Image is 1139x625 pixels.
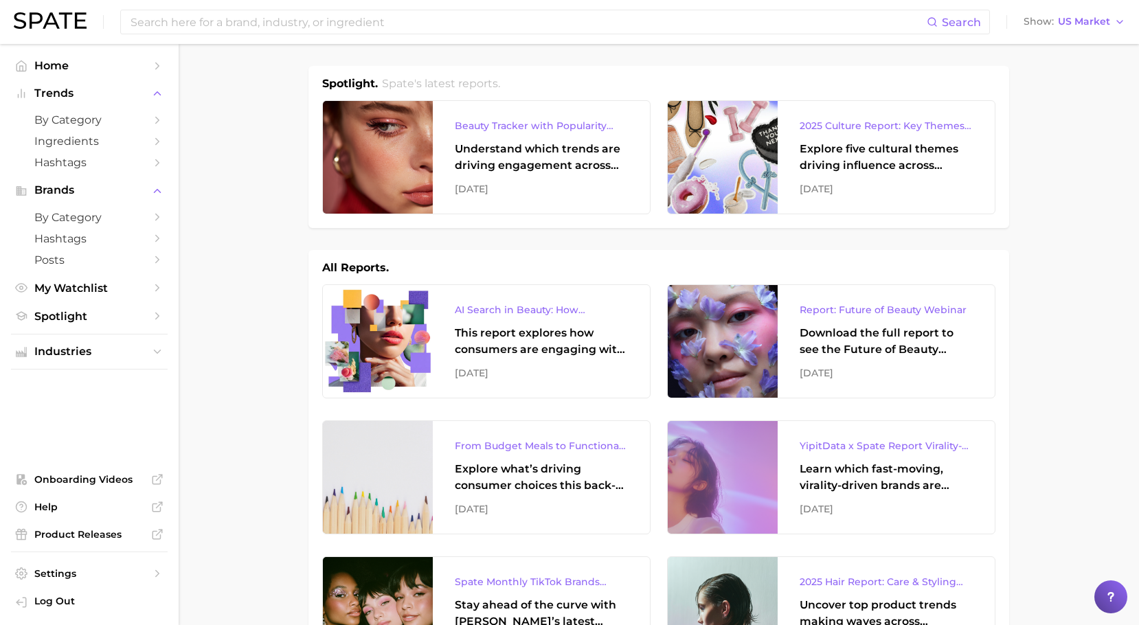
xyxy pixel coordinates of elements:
a: 2025 Culture Report: Key Themes That Are Shaping Consumer DemandExplore five cultural themes driv... [667,100,995,214]
div: [DATE] [800,501,973,517]
span: Spotlight [34,310,144,323]
div: Spate Monthly TikTok Brands Tracker [455,573,628,590]
a: Onboarding Videos [11,469,168,490]
div: [DATE] [800,181,973,197]
span: Posts [34,253,144,266]
h2: Spate's latest reports. [382,76,500,92]
div: [DATE] [455,181,628,197]
span: Trends [34,87,144,100]
div: Report: Future of Beauty Webinar [800,302,973,318]
span: Search [942,16,981,29]
button: Industries [11,341,168,362]
span: Show [1024,18,1054,25]
div: [DATE] [455,365,628,381]
div: [DATE] [800,365,973,381]
a: From Budget Meals to Functional Snacks: Food & Beverage Trends Shaping Consumer Behavior This Sch... [322,420,651,534]
a: by Category [11,109,168,130]
a: My Watchlist [11,277,168,299]
div: Download the full report to see the Future of Beauty trends we unpacked during the webinar. [800,325,973,358]
span: Product Releases [34,528,144,541]
button: Brands [11,180,168,201]
span: Log Out [34,595,157,607]
div: 2025 Hair Report: Care & Styling Products [800,573,973,590]
span: Home [34,59,144,72]
h1: All Reports. [322,260,389,276]
a: Hashtags [11,152,168,173]
a: Product Releases [11,524,168,545]
div: YipitData x Spate Report Virality-Driven Brands Are Taking a Slice of the Beauty Pie [800,437,973,454]
h1: Spotlight. [322,76,378,92]
button: ShowUS Market [1020,13,1129,31]
a: Ingredients [11,130,168,152]
a: AI Search in Beauty: How Consumers Are Using ChatGPT vs. Google SearchThis report explores how co... [322,284,651,398]
div: 2025 Culture Report: Key Themes That Are Shaping Consumer Demand [800,117,973,134]
div: Understand which trends are driving engagement across platforms in the skin, hair, makeup, and fr... [455,141,628,174]
input: Search here for a brand, industry, or ingredient [129,10,927,34]
a: Posts [11,249,168,271]
span: Ingredients [34,135,144,148]
a: Log out. Currently logged in with e-mail olivia.rosenfeld@sephora.com. [11,591,168,614]
a: Home [11,55,168,76]
button: Trends [11,83,168,104]
a: Help [11,497,168,517]
span: Industries [34,345,144,358]
a: by Category [11,207,168,228]
div: From Budget Meals to Functional Snacks: Food & Beverage Trends Shaping Consumer Behavior This Sch... [455,437,628,454]
div: [DATE] [455,501,628,517]
span: Hashtags [34,232,144,245]
a: YipitData x Spate Report Virality-Driven Brands Are Taking a Slice of the Beauty PieLearn which f... [667,420,995,534]
span: by Category [34,211,144,224]
div: Beauty Tracker with Popularity Index [455,117,628,134]
a: Beauty Tracker with Popularity IndexUnderstand which trends are driving engagement across platfor... [322,100,651,214]
span: Settings [34,567,144,580]
span: My Watchlist [34,282,144,295]
div: AI Search in Beauty: How Consumers Are Using ChatGPT vs. Google Search [455,302,628,318]
span: US Market [1058,18,1110,25]
span: Onboarding Videos [34,473,144,486]
div: Learn which fast-moving, virality-driven brands are leading the pack, the risks of viral growth, ... [800,461,973,494]
span: Hashtags [34,156,144,169]
a: Settings [11,563,168,584]
img: SPATE [14,12,87,29]
span: Help [34,501,144,513]
span: by Category [34,113,144,126]
div: Explore what’s driving consumer choices this back-to-school season From budget-friendly meals to ... [455,461,628,494]
a: Report: Future of Beauty WebinarDownload the full report to see the Future of Beauty trends we un... [667,284,995,398]
a: Hashtags [11,228,168,249]
div: Explore five cultural themes driving influence across beauty, food, and pop culture. [800,141,973,174]
a: Spotlight [11,306,168,327]
div: This report explores how consumers are engaging with AI-powered search tools — and what it means ... [455,325,628,358]
span: Brands [34,184,144,196]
